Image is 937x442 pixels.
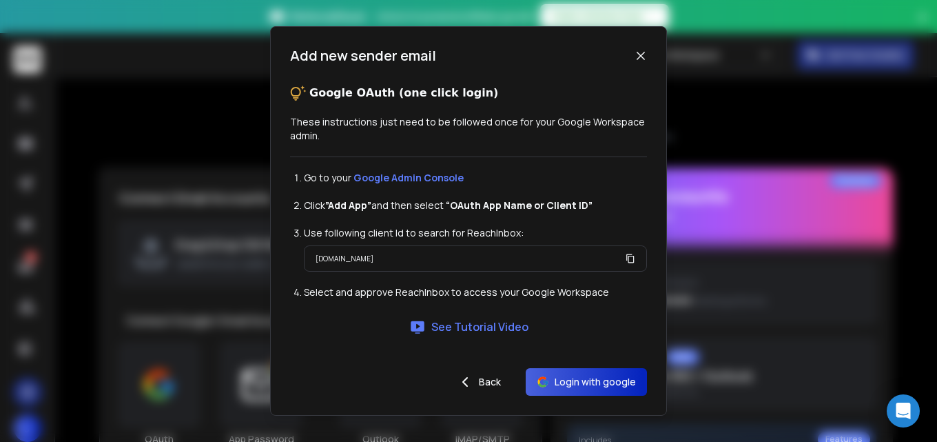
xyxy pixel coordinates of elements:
li: Click and then select [304,199,647,212]
strong: “OAuth App Name or Client ID” [446,199,593,212]
p: [DOMAIN_NAME] [316,252,373,265]
li: Select and approve ReachInbox to access your Google Workspace [304,285,647,299]
p: These instructions just need to be followed once for your Google Workspace admin. [290,115,647,143]
a: Google Admin Console [353,171,464,184]
li: Use following client Id to search for ReachInbox: [304,226,647,240]
strong: ”Add App” [325,199,371,212]
img: tips [290,85,307,101]
div: Open Intercom Messenger [887,394,920,428]
button: Login with google [526,368,647,396]
p: Google OAuth (one click login) [309,85,498,101]
a: See Tutorial Video [409,319,528,335]
button: Back [446,368,512,396]
h1: Add new sender email [290,46,436,66]
li: Go to your [304,171,647,185]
